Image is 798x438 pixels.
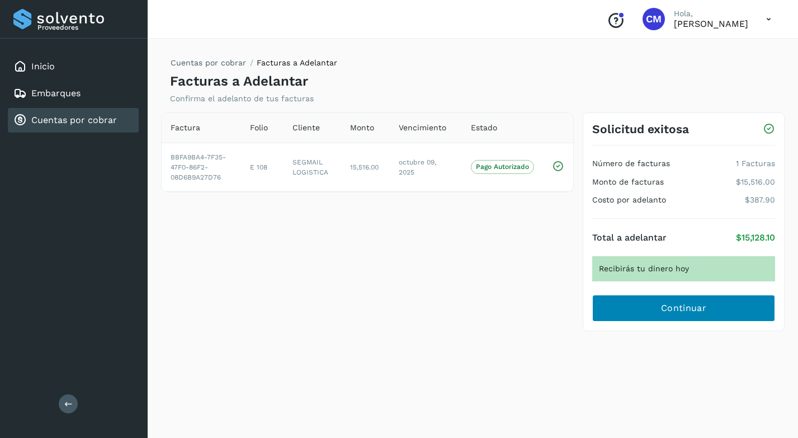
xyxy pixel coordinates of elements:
[250,122,268,134] span: Folio
[31,88,81,98] a: Embarques
[674,9,748,18] p: Hola,
[31,115,117,125] a: Cuentas por cobrar
[350,122,374,134] span: Monto
[592,195,666,205] h4: Costo por adelanto
[399,122,446,134] span: Vencimiento
[170,73,308,90] h4: Facturas a Adelantar
[471,122,497,134] span: Estado
[8,54,139,79] div: Inicio
[736,232,775,243] p: $15,128.10
[661,302,706,314] span: Continuar
[171,58,246,67] a: Cuentas por cobrar
[170,57,337,73] nav: breadcrumb
[592,295,775,322] button: Continuar
[37,23,134,31] p: Proveedores
[170,94,314,103] p: Confirma el adelanto de tus facturas
[292,122,320,134] span: Cliente
[745,195,775,205] p: $387.90
[592,159,670,168] h4: Número de facturas
[592,122,689,136] h3: Solicitud exitosa
[162,143,241,191] td: BBFA9BA4-7F35-47F0-86F2-08D6B9A27D76
[8,81,139,106] div: Embarques
[399,158,436,176] span: octubre 09, 2025
[241,143,284,191] td: E 108
[350,163,379,171] span: 15,516.00
[31,61,55,72] a: Inicio
[257,58,337,67] span: Facturas a Adelantar
[674,18,748,29] p: CARLOS MAIER GARCIA
[8,108,139,133] div: Cuentas por cobrar
[736,177,775,187] p: $15,516.00
[736,159,775,168] p: 1 Facturas
[592,177,664,187] h4: Monto de facturas
[284,143,341,191] td: SEGMAIL LOGISTICA
[592,256,775,281] div: Recibirás tu dinero hoy
[171,122,200,134] span: Factura
[476,163,529,171] p: Pago Autorizado
[592,232,667,243] h4: Total a adelantar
